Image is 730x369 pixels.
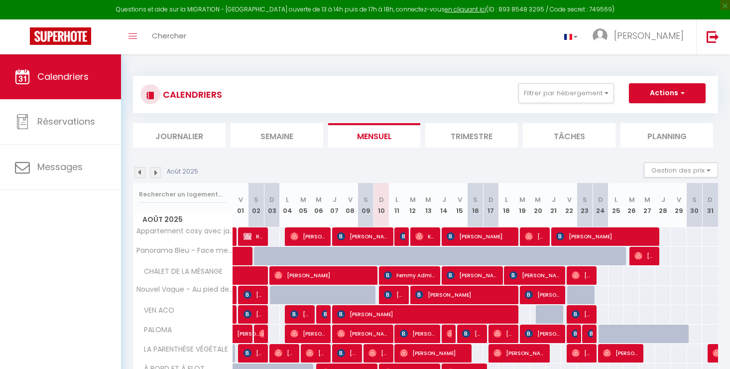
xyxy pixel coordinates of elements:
[415,285,513,304] span: [PERSON_NAME]
[572,266,592,285] span: [PERSON_NAME]
[588,324,593,343] span: [PERSON_NAME]
[583,195,587,204] abbr: S
[259,324,264,343] span: [PERSON_NAME]
[639,183,655,227] th: 27
[707,30,719,43] img: logout
[160,83,222,106] h3: CALENDRIERS
[135,286,235,293] span: Nouvel Vague - Au pied de la mer - Merlimont
[337,344,358,363] span: [PERSON_NAME]
[509,266,561,285] span: [PERSON_NAME]
[567,195,572,204] abbr: V
[644,163,718,178] button: Gestion des prix
[269,195,274,204] abbr: D
[306,344,326,363] span: [PERSON_NAME]
[702,183,718,227] th: 31
[458,195,462,204] abbr: V
[300,195,306,204] abbr: M
[519,195,525,204] abbr: M
[530,183,546,227] th: 20
[264,183,279,227] th: 03
[243,285,264,304] span: [PERSON_NAME]
[523,123,615,148] li: Tâches
[556,227,654,246] span: [PERSON_NAME]
[133,123,226,148] li: Journalier
[328,123,421,148] li: Mensuel
[233,183,248,227] th: 01
[290,305,311,324] span: [PERSON_NAME]
[436,183,452,227] th: 14
[629,83,706,103] button: Actions
[400,324,436,343] span: [PERSON_NAME]
[518,83,614,103] button: Filtrer par hébergement
[274,266,372,285] span: [PERSON_NAME]
[603,344,639,363] span: [PERSON_NAME]
[585,19,696,54] a: ... [PERSON_NAME]
[295,183,311,227] th: 05
[395,195,398,204] abbr: L
[243,227,264,246] span: Réservée [PERSON_NAME]
[37,115,95,128] span: Réservations
[135,247,235,254] span: Panorama Bleu - Face mer Merlimont
[152,30,186,41] span: Chercher
[688,327,730,369] iframe: LiveChat chat widget
[488,195,493,204] abbr: D
[144,19,194,54] a: Chercher
[400,227,405,246] span: [PERSON_NAME]
[364,195,368,204] abbr: S
[30,27,91,45] img: Super Booking
[447,266,498,285] span: [PERSON_NAME]
[425,195,431,204] abbr: M
[237,319,260,338] span: [PERSON_NAME]
[316,195,322,204] abbr: M
[468,183,483,227] th: 16
[135,325,174,336] span: PALOMA
[358,183,373,227] th: 09
[135,266,225,277] span: CHALET DE LA MÉSANGE
[337,305,512,324] span: [PERSON_NAME]
[37,161,83,173] span: Messages
[410,195,416,204] abbr: M
[614,29,684,42] span: [PERSON_NAME]
[499,183,514,227] th: 18
[135,305,177,316] span: VEN ACO
[243,344,264,363] span: [PERSON_NAME]
[493,344,545,363] span: [PERSON_NAME]
[593,183,608,227] th: 24
[373,183,389,227] th: 10
[546,183,561,227] th: 21
[473,195,478,204] abbr: S
[280,183,295,227] th: 04
[368,344,389,363] span: [PERSON_NAME]
[290,227,326,246] span: [PERSON_NAME]
[342,183,358,227] th: 08
[687,183,702,227] th: 30
[655,183,671,227] th: 28
[348,195,353,204] abbr: V
[243,305,264,324] span: [PERSON_NAME]
[311,183,327,227] th: 06
[614,195,617,204] abbr: L
[572,344,592,363] span: [PERSON_NAME]
[405,183,420,227] th: 12
[248,183,264,227] th: 02
[525,285,561,304] span: [PERSON_NAME]
[692,195,697,204] abbr: S
[231,123,323,148] li: Semaine
[677,195,681,204] abbr: V
[139,185,227,203] input: Rechercher un logement...
[333,195,337,204] abbr: J
[384,266,435,285] span: Femmy Admiraal
[593,28,608,43] img: ...
[514,183,530,227] th: 19
[620,123,713,148] li: Planning
[577,183,593,227] th: 23
[452,183,467,227] th: 15
[254,195,258,204] abbr: S
[447,227,513,246] span: [PERSON_NAME]
[447,324,452,343] span: [PERSON_NAME]
[561,183,577,227] th: 22
[462,324,483,343] span: [PERSON_NAME]
[37,70,89,83] span: Calendriers
[133,212,233,227] span: Août 2025
[572,305,592,324] span: [PERSON_NAME]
